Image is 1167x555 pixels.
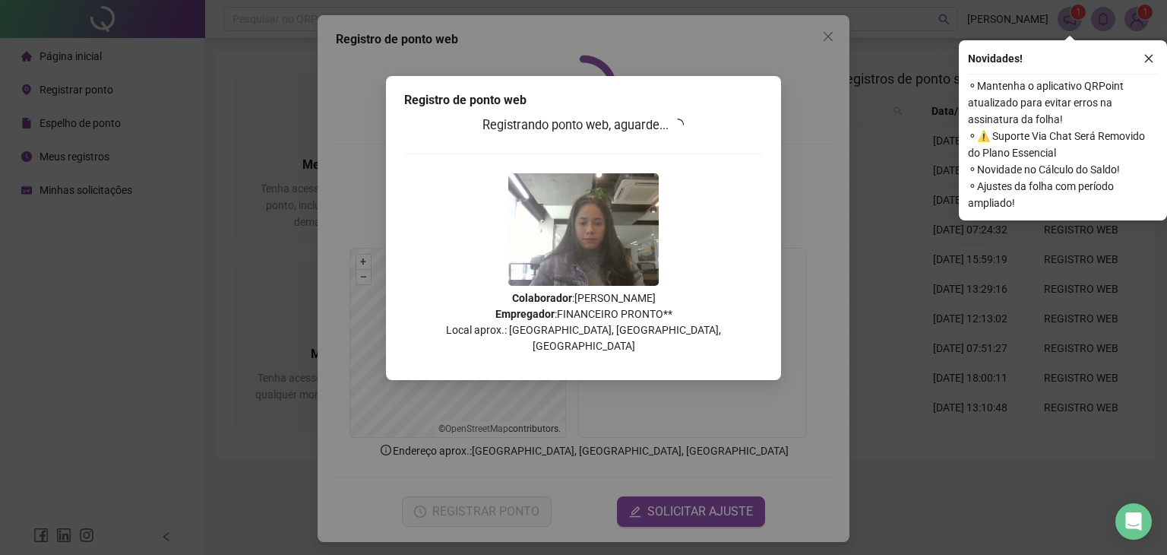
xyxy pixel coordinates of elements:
span: Novidades ! [968,50,1023,67]
img: Z [508,173,659,286]
strong: Colaborador [512,292,572,304]
div: Registro de ponto web [404,91,763,109]
h3: Registrando ponto web, aguarde... [404,116,763,135]
span: close [1143,53,1154,64]
span: ⚬ Novidade no Cálculo do Saldo! [968,161,1158,178]
span: ⚬ Mantenha o aplicativo QRPoint atualizado para evitar erros na assinatura da folha! [968,78,1158,128]
strong: Empregador [495,308,555,320]
span: loading [672,119,684,131]
span: ⚬ ⚠️ Suporte Via Chat Será Removido do Plano Essencial [968,128,1158,161]
span: ⚬ Ajustes da folha com período ampliado! [968,178,1158,211]
p: : [PERSON_NAME] : FINANCEIRO PRONTO** Local aprox.: [GEOGRAPHIC_DATA], [GEOGRAPHIC_DATA], [GEOGRA... [404,290,763,354]
div: Open Intercom Messenger [1115,503,1152,540]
